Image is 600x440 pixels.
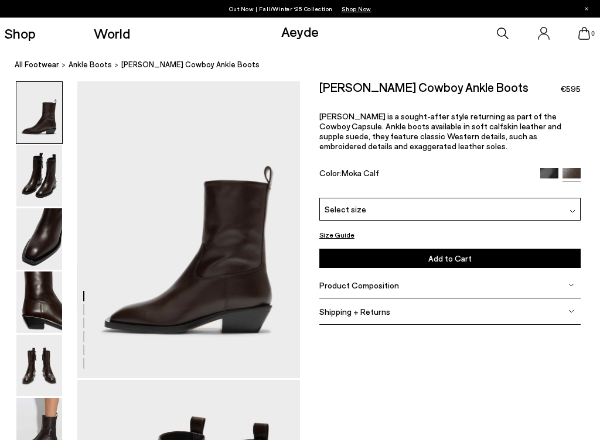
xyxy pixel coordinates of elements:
[560,83,581,95] span: €595
[4,26,36,40] a: Shop
[281,23,319,40] a: Aeyde
[319,280,399,290] span: Product Composition
[229,3,371,15] p: Out Now | Fall/Winter ‘25 Collection
[69,59,112,71] a: ankle boots
[121,59,260,71] span: [PERSON_NAME] Cowboy Ankle Boots
[325,203,366,215] span: Select size
[319,229,354,240] button: Size Guide
[428,253,472,263] span: Add to Cart
[15,49,600,81] nav: breadcrumb
[69,60,112,69] span: ankle boots
[16,145,62,207] img: Luis Leather Cowboy Ankle Boots - Image 2
[15,59,59,71] a: All Footwear
[568,282,574,288] img: svg%3E
[319,111,581,151] p: [PERSON_NAME] is a sought-after style returning as part of the Cowboy Capsule. Ankle boots availa...
[319,249,581,268] button: Add to Cart
[319,81,529,93] h2: [PERSON_NAME] Cowboy Ankle Boots
[590,30,596,37] span: 0
[16,208,62,270] img: Luis Leather Cowboy Ankle Boots - Image 3
[319,307,390,317] span: Shipping + Returns
[319,168,532,181] div: Color:
[568,308,574,314] img: svg%3E
[578,27,590,40] a: 0
[16,271,62,333] img: Luis Leather Cowboy Ankle Boots - Image 4
[570,208,575,214] img: svg%3E
[342,168,379,178] span: Moka Calf
[94,26,130,40] a: World
[16,335,62,396] img: Luis Leather Cowboy Ankle Boots - Image 5
[342,5,371,12] span: Navigate to /collections/new-in
[16,82,62,143] img: Luis Leather Cowboy Ankle Boots - Image 1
